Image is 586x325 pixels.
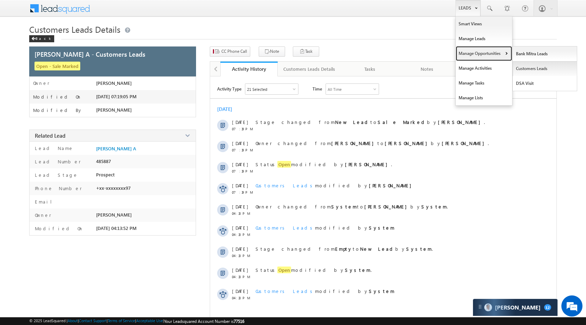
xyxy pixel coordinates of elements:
strong: System [406,246,432,252]
strong: Empty [335,246,353,252]
img: d_60004797649_company_0_60004797649 [12,37,30,46]
span: modified by [256,182,415,188]
span: Stage changed from to by . [256,246,433,252]
label: Lead Number [33,158,81,164]
span: Open [277,267,291,273]
a: [PERSON_NAME] A [96,146,136,151]
a: Activity History [220,62,278,76]
strong: New Lead [360,246,395,252]
span: [PERSON_NAME] [96,80,132,86]
div: All Time [328,87,342,92]
span: modified by [256,225,395,231]
span: 77516 [234,319,244,324]
label: Email [33,199,57,205]
strong: System [369,225,395,231]
a: About [68,318,78,323]
a: Manage Activities [456,61,512,76]
a: Manage Opportunities [456,46,512,61]
div: Customers Leads Details [283,65,335,73]
a: Contact Support [79,318,107,323]
strong: System [331,204,357,210]
strong: System [345,267,371,273]
div: Notes [404,65,450,73]
span: Activity Type [217,83,241,94]
span: modified by [256,288,395,294]
strong: [PERSON_NAME] [438,119,484,125]
span: [PERSON_NAME] [96,212,132,218]
div: Leave a message [37,37,118,46]
a: Customers Leads Details [278,62,341,76]
span: [DATE] 07:19:05 PM [96,94,137,99]
span: [PERSON_NAME] [96,107,132,113]
em: Submit [103,217,128,226]
span: [DATE] [232,140,248,146]
strong: System [369,288,395,294]
span: 04:13 PM [232,232,253,237]
span: Prospect [96,172,115,177]
span: Customers Leads Details [29,24,120,35]
div: [DATE] [217,106,240,112]
span: 04:13 PM [232,211,253,215]
span: Open - Sale Marked [34,62,80,70]
label: Modified On [33,225,83,231]
span: Open [277,161,291,168]
strong: New Lead [335,119,370,125]
span: 07:19 PM [232,148,253,152]
span: [PERSON_NAME] A - Customers Leads [34,50,145,58]
span: 485887 [96,158,111,164]
label: Lead Stage [33,172,78,178]
span: [DATE] 04:13:52 PM [96,225,137,231]
span: [DATE] [232,267,248,273]
span: © 2025 LeadSquared | | | | | [29,318,244,324]
div: Back [29,35,54,42]
span: [DATE] [232,204,248,210]
div: carter-dragCarter[PERSON_NAME]12 [473,299,558,316]
span: [DATE] [232,119,248,125]
strong: [PERSON_NAME] [345,161,391,167]
strong: [PERSON_NAME] [364,204,410,210]
span: Time [313,83,322,94]
a: Customers Leads [513,61,577,76]
span: 04:13 PM [232,296,253,300]
a: Manage Lists [456,90,512,105]
a: DSA Visit [513,76,577,91]
span: CC Phone Call [221,48,247,55]
span: [DATE] [232,161,248,167]
button: CC Phone Call [210,46,250,57]
span: 07:19 PM [232,127,253,131]
span: Related Lead [35,132,65,139]
a: Notes [399,62,456,76]
div: Activity History [226,65,272,72]
img: carter-drag [477,304,483,310]
a: Manage Tasks [456,76,512,90]
span: 07:19 PM [232,190,253,194]
label: Lead Name [33,145,74,151]
label: Modified By [33,107,83,113]
strong: [PERSON_NAME] [369,182,415,188]
span: [DATE] [232,182,248,188]
span: +xx-xxxxxxxx97 [96,185,131,191]
div: Tasks [347,65,392,73]
span: Customers Leads [256,182,315,188]
label: Owner [33,212,51,218]
strong: [PERSON_NAME] [442,140,488,146]
div: 21 Selected [247,87,267,92]
a: Terms of Service [108,318,135,323]
label: Owner [33,80,50,86]
span: Stage changed from to by . [256,119,485,125]
strong: [PERSON_NAME] [385,140,431,146]
span: Owner changed from to by . [256,140,489,146]
a: Tasks [341,62,399,76]
a: Acceptable Use [136,318,163,323]
span: 04:13 PM [232,275,253,279]
span: Owner changed from to by . [256,204,448,210]
span: Customers Leads [256,225,315,231]
div: Minimize live chat window [115,4,132,20]
strong: System [421,204,447,210]
label: Modified On [33,94,82,100]
span: 07:19 PM [232,169,253,173]
div: Owner Changed,Status Changed,Stage Changed,Source Changed,Notes & 16 more.. [245,84,298,94]
textarea: Type your message and click 'Submit' [9,65,128,211]
span: Customers Leads [256,288,315,294]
